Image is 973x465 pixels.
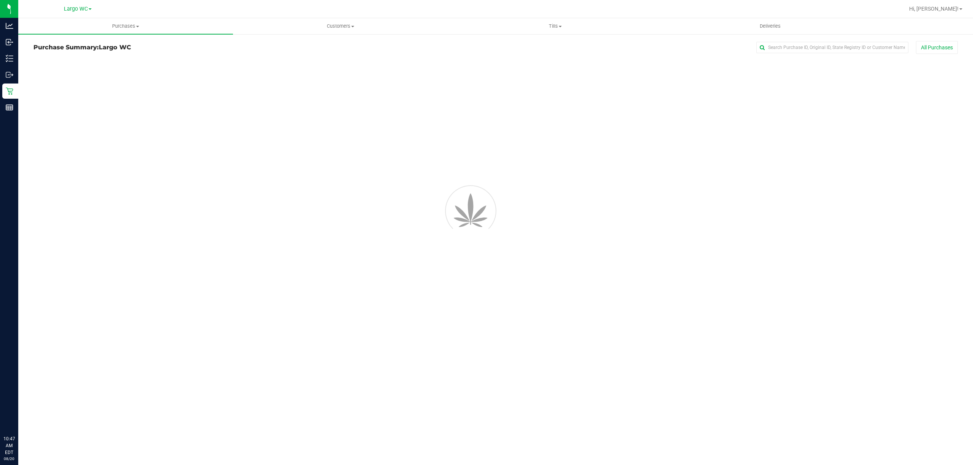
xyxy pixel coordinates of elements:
[6,87,13,95] inline-svg: Retail
[6,22,13,30] inline-svg: Analytics
[3,456,15,462] p: 08/20
[64,6,88,12] span: Largo WC
[233,18,448,34] a: Customers
[6,71,13,79] inline-svg: Outbound
[18,23,233,30] span: Purchases
[663,18,878,34] a: Deliveries
[750,23,791,30] span: Deliveries
[6,104,13,111] inline-svg: Reports
[916,41,958,54] button: All Purchases
[6,38,13,46] inline-svg: Inbound
[233,23,447,30] span: Customers
[756,42,908,53] input: Search Purchase ID, Original ID, State Registry ID or Customer Name...
[6,55,13,62] inline-svg: Inventory
[448,18,662,34] a: Tills
[448,23,662,30] span: Tills
[909,6,959,12] span: Hi, [PERSON_NAME]!
[99,44,131,51] span: Largo WC
[33,44,342,51] h3: Purchase Summary:
[18,18,233,34] a: Purchases
[3,435,15,456] p: 10:47 AM EDT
